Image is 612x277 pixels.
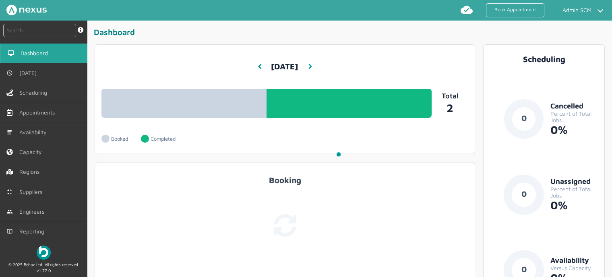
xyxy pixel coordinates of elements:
a: Book Appointment [486,3,544,17]
img: capacity-left-menu.svg [6,149,13,155]
span: Scheduling [19,90,50,96]
input: Search by: Ref, PostCode, MPAN, MPRN, Account, Customer [3,24,76,37]
img: regions.left-menu.svg [6,169,13,175]
img: scheduling-left-menu.svg [6,90,13,96]
img: md-list.svg [6,129,13,135]
span: Engineers [19,208,48,215]
img: md-contract.svg [6,189,13,195]
span: Availability [19,129,50,135]
span: [DATE] [19,70,40,76]
img: Beboc Logo [37,246,51,260]
span: Appointments [19,109,58,116]
img: Nexus [6,5,47,15]
img: appointments-left-menu.svg [6,109,13,116]
span: Dashboard [21,50,51,56]
img: md-cloud-done.svg [460,3,473,16]
span: Capacity [19,149,45,155]
img: md-book.svg [6,228,13,235]
img: md-desktop.svg [8,50,14,56]
span: Suppliers [19,189,45,195]
span: Regions [19,169,43,175]
img: md-people.svg [6,208,13,215]
span: Reporting [19,228,48,235]
img: md-time.svg [6,70,13,76]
